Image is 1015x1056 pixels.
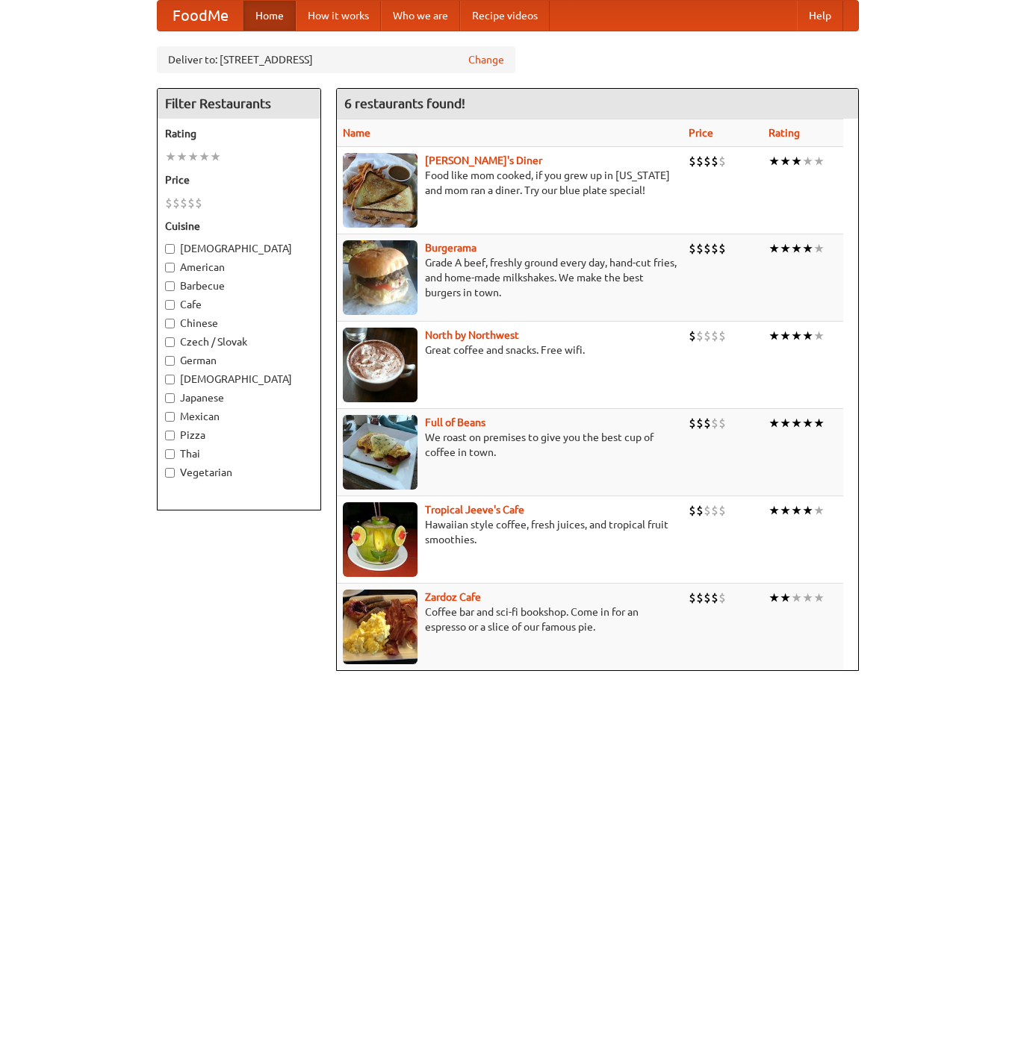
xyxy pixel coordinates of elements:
[165,372,313,387] label: [DEMOGRAPHIC_DATA]
[243,1,296,31] a: Home
[165,297,313,312] label: Cafe
[802,328,813,344] li: ★
[780,415,791,431] li: ★
[696,153,704,169] li: $
[165,431,175,440] input: Pizza
[689,153,696,169] li: $
[711,415,718,431] li: $
[780,153,791,169] li: ★
[343,168,677,198] p: Food like mom cooked, if you grew up in [US_STATE] and mom ran a diner. Try our blue plate special!
[165,172,313,187] h5: Price
[165,353,313,368] label: German
[165,356,175,366] input: German
[343,415,418,490] img: beans.jpg
[165,337,175,347] input: Czech / Slovak
[780,502,791,519] li: ★
[797,1,843,31] a: Help
[718,415,726,431] li: $
[791,415,802,431] li: ★
[813,328,825,344] li: ★
[689,127,713,139] a: Price
[425,242,477,254] a: Burgerama
[689,240,696,257] li: $
[704,590,711,606] li: $
[791,328,802,344] li: ★
[704,240,711,257] li: $
[704,153,711,169] li: $
[165,244,175,254] input: [DEMOGRAPHIC_DATA]
[813,240,825,257] li: ★
[769,415,780,431] li: ★
[165,149,176,165] li: ★
[802,502,813,519] li: ★
[165,260,313,275] label: American
[165,412,175,422] input: Mexican
[176,149,187,165] li: ★
[165,300,175,310] input: Cafe
[165,393,175,403] input: Japanese
[802,153,813,169] li: ★
[696,328,704,344] li: $
[187,195,195,211] li: $
[704,415,711,431] li: $
[343,127,370,139] a: Name
[343,517,677,547] p: Hawaiian style coffee, fresh juices, and tropical fruit smoothies.
[791,590,802,606] li: ★
[813,415,825,431] li: ★
[425,504,524,516] a: Tropical Jeeve's Cafe
[791,153,802,169] li: ★
[718,240,726,257] li: $
[165,278,313,293] label: Barbecue
[769,153,780,169] li: ★
[813,153,825,169] li: ★
[343,430,677,460] p: We roast on premises to give you the best cup of coffee in town.
[165,449,175,459] input: Thai
[696,502,704,519] li: $
[343,343,677,357] p: Great coffee and snacks. Free wifi.
[813,502,825,519] li: ★
[165,319,175,328] input: Chinese
[210,149,221,165] li: ★
[165,126,313,141] h5: Rating
[425,329,519,341] a: North by Northwest
[180,195,187,211] li: $
[343,153,418,228] img: sallys.jpg
[718,590,726,606] li: $
[696,415,704,431] li: $
[343,502,418,577] img: jeeves.jpg
[711,502,718,519] li: $
[425,154,542,166] b: [PERSON_NAME]'s Diner
[158,1,243,31] a: FoodMe
[769,328,780,344] li: ★
[460,1,550,31] a: Recipe videos
[343,255,677,300] p: Grade A beef, freshly ground every day, hand-cut fries, and home-made milkshakes. We make the bes...
[165,446,313,461] label: Thai
[425,591,481,603] b: Zardoz Cafe
[711,590,718,606] li: $
[165,241,313,256] label: [DEMOGRAPHIC_DATA]
[802,590,813,606] li: ★
[689,502,696,519] li: $
[813,590,825,606] li: ★
[158,89,320,119] h4: Filter Restaurants
[165,195,173,211] li: $
[195,195,202,211] li: $
[718,502,726,519] li: $
[199,149,210,165] li: ★
[187,149,199,165] li: ★
[780,328,791,344] li: ★
[296,1,381,31] a: How it works
[780,590,791,606] li: ★
[165,263,175,272] input: American
[689,328,696,344] li: $
[165,390,313,405] label: Japanese
[711,240,718,257] li: $
[344,96,465,110] ng-pluralize: 6 restaurants found!
[791,502,802,519] li: ★
[791,240,802,257] li: ★
[696,240,704,257] li: $
[343,590,418,664] img: zardoz.jpg
[711,153,718,169] li: $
